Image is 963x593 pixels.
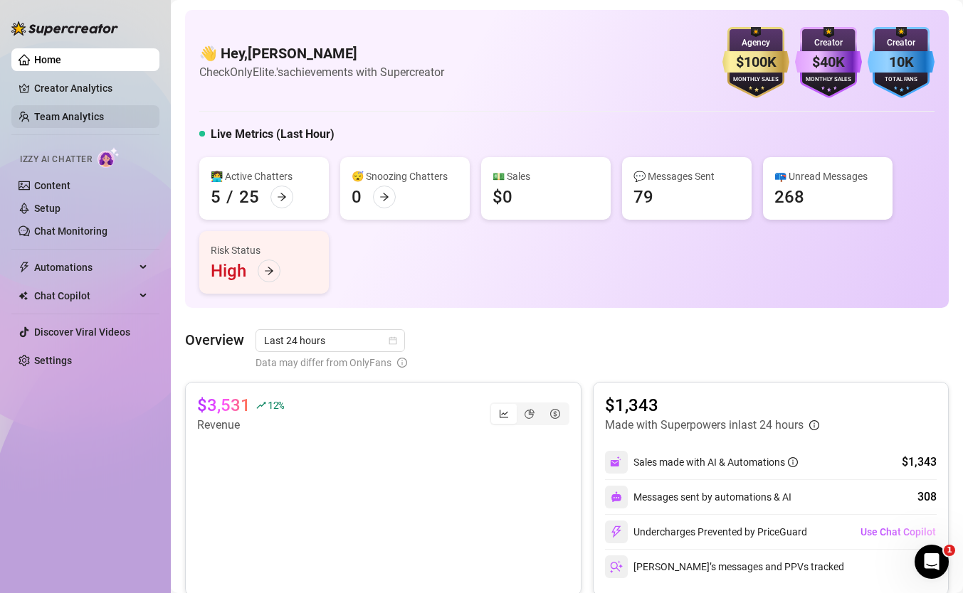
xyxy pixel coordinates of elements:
a: Setup [34,203,60,214]
img: svg%3e [610,525,623,538]
iframe: Intercom live chat [915,545,949,579]
a: Content [34,180,70,191]
article: $3,531 [197,394,251,417]
a: Team Analytics [34,111,104,122]
div: Total Fans [868,75,935,85]
span: line-chart [499,409,509,419]
div: Messages sent by automations & AI [605,486,791,508]
img: purple-badge-B9DA21FR.svg [795,27,862,98]
div: Undercharges Prevented by PriceGuard [605,520,807,543]
span: 12 % [268,398,284,412]
div: 308 [917,488,937,506]
div: Monthly Sales [722,75,789,85]
span: arrow-right [264,266,274,276]
a: Chat Monitoring [34,225,107,237]
div: Monthly Sales [795,75,862,85]
span: info-circle [397,355,407,370]
img: Chat Copilot [19,291,28,301]
span: calendar [389,336,397,345]
div: 💬 Messages Sent [633,169,740,184]
a: Creator Analytics [34,77,148,100]
span: dollar-circle [550,409,560,419]
span: Last 24 hours [264,330,396,351]
article: Check OnlyElite.'s achievements with Supercreator [199,63,444,81]
img: AI Chatter [98,147,120,168]
div: $1,343 [902,454,937,471]
h5: Live Metrics (Last Hour) [211,126,335,143]
div: $40K [795,51,862,73]
span: info-circle [788,457,798,467]
article: $1,343 [605,394,819,417]
div: Risk Status [211,242,317,258]
span: 1 [944,545,955,556]
img: svg%3e [610,560,623,573]
div: $100K [722,51,789,73]
span: info-circle [809,420,819,430]
img: svg%3e [610,456,623,469]
a: Settings [34,355,72,366]
a: Home [34,54,61,65]
button: Use Chat Copilot [860,520,937,543]
span: Use Chat Copilot [861,526,936,538]
div: Creator [868,36,935,50]
div: Agency [722,36,789,50]
span: pie-chart [525,409,535,419]
div: Creator [795,36,862,50]
div: 79 [633,186,653,208]
div: 😴 Snoozing Chatters [352,169,458,184]
article: Made with Superpowers in last 24 hours [605,417,804,434]
h4: 👋 Hey, [PERSON_NAME] [199,43,444,63]
div: 10K [868,51,935,73]
img: logo-BBDzfeDw.svg [11,21,118,36]
span: rise [256,400,266,410]
a: Discover Viral Videos [34,326,130,338]
div: 📪 Unread Messages [774,169,881,184]
div: segmented control [490,402,569,425]
img: blue-badge-DgoSNQY1.svg [868,27,935,98]
div: 👩‍💻 Active Chatters [211,169,317,184]
span: Izzy AI Chatter [20,153,92,166]
img: svg%3e [611,491,622,503]
span: Automations [34,256,135,279]
div: [PERSON_NAME]’s messages and PPVs tracked [605,555,844,578]
img: gold-badge-CigiZidd.svg [722,27,789,98]
div: 0 [352,186,362,208]
article: Overview [185,329,244,351]
div: $0 [493,186,512,208]
span: Data may differ from OnlyFans [256,355,391,370]
div: 25 [239,186,259,208]
div: 💵 Sales [493,169,599,184]
span: Chat Copilot [34,284,135,307]
span: arrow-right [379,192,389,202]
div: Sales made with AI & Automations [633,454,798,470]
span: thunderbolt [19,262,30,273]
div: 5 [211,186,221,208]
div: 268 [774,186,804,208]
span: arrow-right [277,192,287,202]
article: Revenue [197,417,284,434]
